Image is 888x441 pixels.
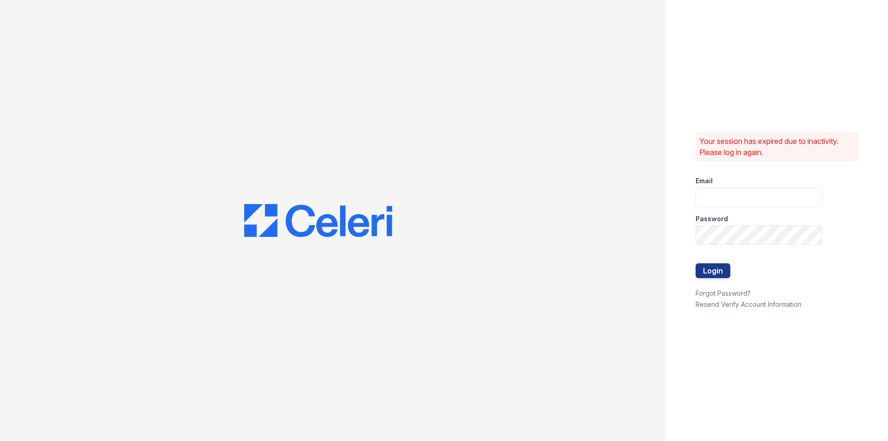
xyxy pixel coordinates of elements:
[699,136,855,158] p: Your session has expired due to inactivity. Please log in again.
[696,289,751,297] a: Forgot Password?
[696,176,713,186] label: Email
[696,214,728,224] label: Password
[696,300,802,308] a: Resend Verify Account Information
[244,204,392,237] img: CE_Logo_Blue-a8612792a0a2168367f1c8372b55b34899dd931a85d93a1a3d3e32e68fde9ad4.png
[696,263,730,278] button: Login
